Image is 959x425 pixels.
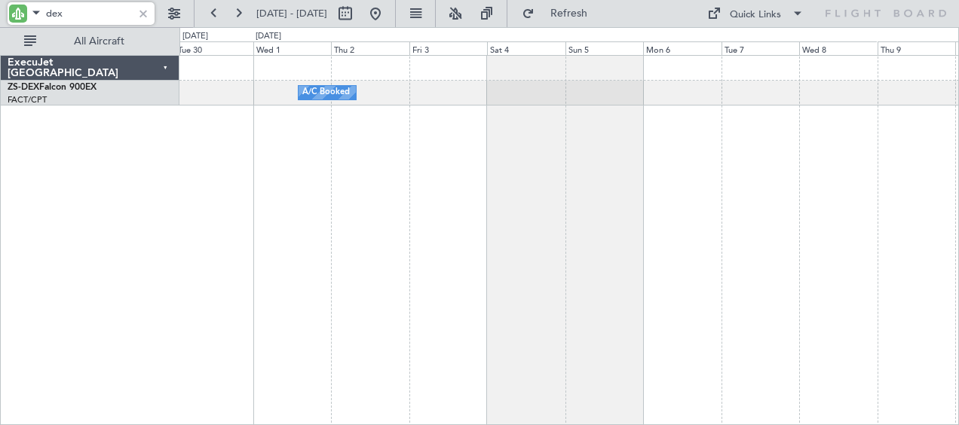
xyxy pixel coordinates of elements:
span: ZS-DEX [8,83,39,92]
div: Thu 2 [331,41,409,55]
button: Quick Links [700,2,811,26]
span: [DATE] - [DATE] [256,7,327,20]
div: Wed 1 [253,41,331,55]
input: A/C (Reg. or Type) [46,2,133,25]
div: [DATE] [182,30,208,43]
a: FACT/CPT [8,94,47,105]
a: ZS-DEXFalcon 900EX [8,83,97,92]
div: Sat 4 [487,41,565,55]
div: Fri 3 [409,41,487,55]
div: Tue 30 [175,41,253,55]
div: Quick Links [730,8,781,23]
div: Thu 9 [878,41,955,55]
button: Refresh [515,2,605,26]
div: A/C Booked [302,81,350,104]
span: All Aircraft [39,36,159,47]
div: [DATE] [256,30,281,43]
button: All Aircraft [17,29,164,54]
div: Sun 5 [565,41,643,55]
div: Tue 7 [722,41,799,55]
div: Wed 8 [799,41,877,55]
div: Mon 6 [643,41,721,55]
span: Refresh [538,8,601,19]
